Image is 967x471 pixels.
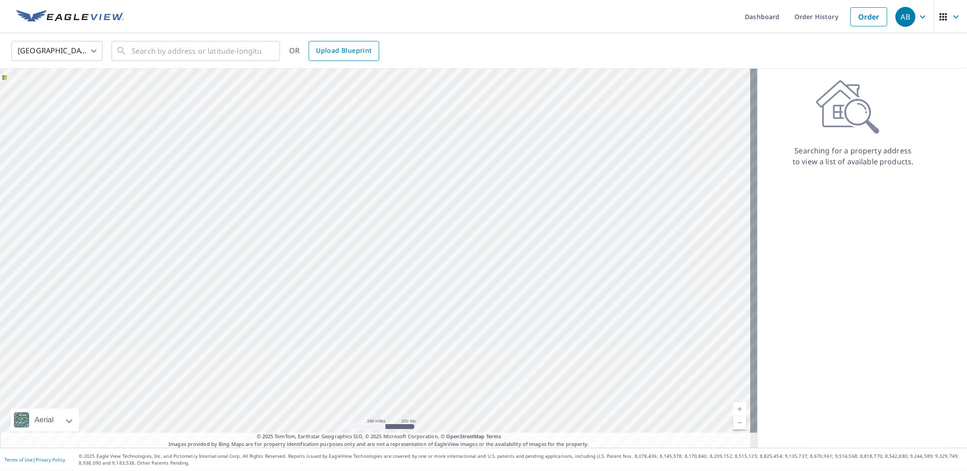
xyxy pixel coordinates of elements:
div: AB [896,7,916,27]
input: Search by address or latitude-longitude [132,38,261,64]
span: Upload Blueprint [316,45,372,56]
span: © 2025 TomTom, Earthstar Geographics SIO, © 2025 Microsoft Corporation, © [257,433,501,441]
a: Terms of Use [5,456,33,463]
a: Current Level 5, Zoom In [733,402,747,416]
div: Aerial [11,409,79,431]
div: [GEOGRAPHIC_DATA] [11,38,102,64]
img: EV Logo [16,10,124,24]
a: Terms [486,433,501,440]
a: Current Level 5, Zoom Out [733,416,747,430]
a: Order [850,7,887,26]
a: Upload Blueprint [309,41,379,61]
p: © 2025 Eagle View Technologies, Inc. and Pictometry International Corp. All Rights Reserved. Repo... [79,453,962,466]
div: Aerial [32,409,56,431]
p: Searching for a property address to view a list of available products. [792,145,914,167]
a: Privacy Policy [36,456,65,463]
a: OpenStreetMap [446,433,484,440]
div: OR [289,41,379,61]
p: | [5,457,65,462]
